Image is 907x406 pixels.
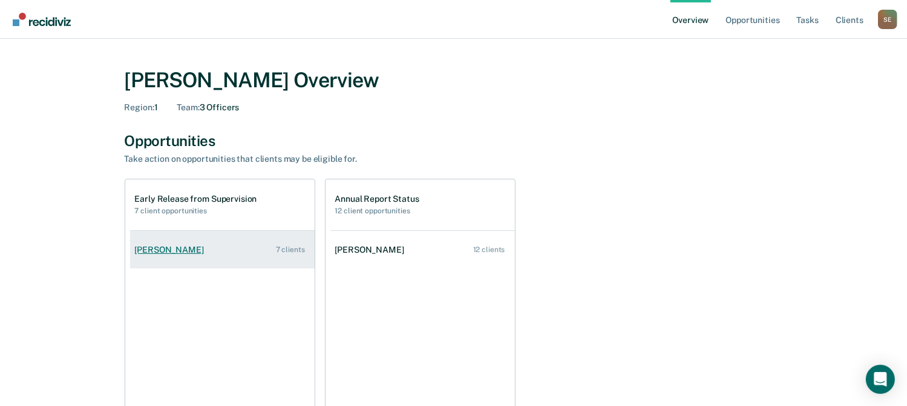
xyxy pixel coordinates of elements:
[335,207,419,215] h2: 12 client opportunities
[135,245,209,255] div: [PERSON_NAME]
[125,68,783,93] div: [PERSON_NAME] Overview
[866,365,895,394] div: Open Intercom Messenger
[125,102,158,113] div: 1
[135,207,257,215] h2: 7 client opportunities
[335,194,419,204] h1: Annual Report Status
[135,194,257,204] h1: Early Release from Supervision
[125,102,154,112] span: Region :
[177,102,239,113] div: 3 Officers
[13,13,71,26] img: Recidiviz
[330,233,515,267] a: [PERSON_NAME] 12 clients
[177,102,199,112] span: Team :
[878,10,897,29] div: S E
[125,132,783,150] div: Opportunities
[276,245,305,254] div: 7 clients
[130,233,315,267] a: [PERSON_NAME] 7 clients
[125,154,548,164] div: Take action on opportunities that clients may be eligible for.
[878,10,897,29] button: Profile dropdown button
[335,245,409,255] div: [PERSON_NAME]
[473,245,505,254] div: 12 clients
